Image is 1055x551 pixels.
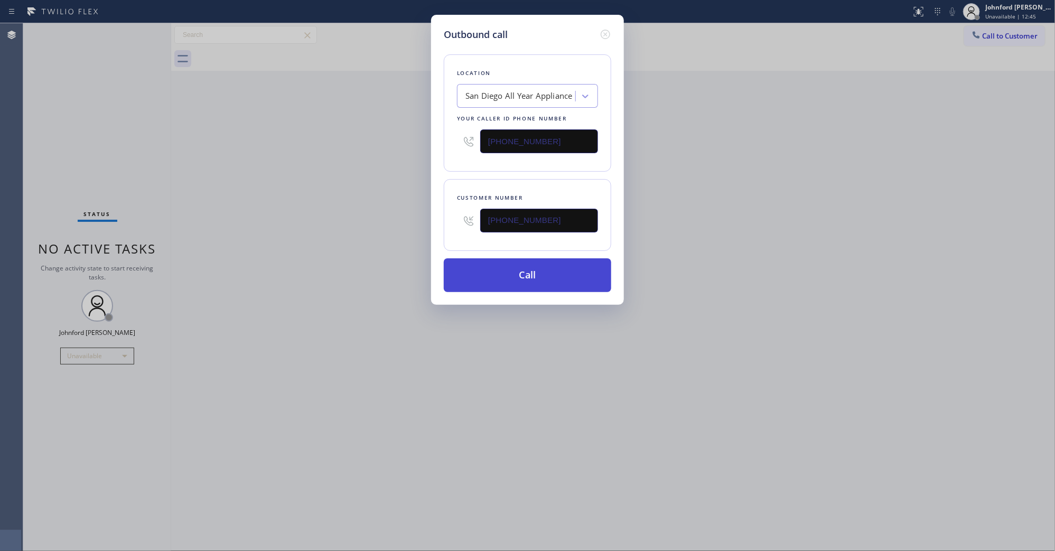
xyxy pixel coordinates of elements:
[480,129,598,153] input: (123) 456-7890
[457,68,598,79] div: Location
[444,27,508,42] h5: Outbound call
[465,90,573,102] div: San Diego All Year Appliance
[480,209,598,232] input: (123) 456-7890
[457,192,598,203] div: Customer number
[457,113,598,124] div: Your caller id phone number
[444,258,611,292] button: Call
